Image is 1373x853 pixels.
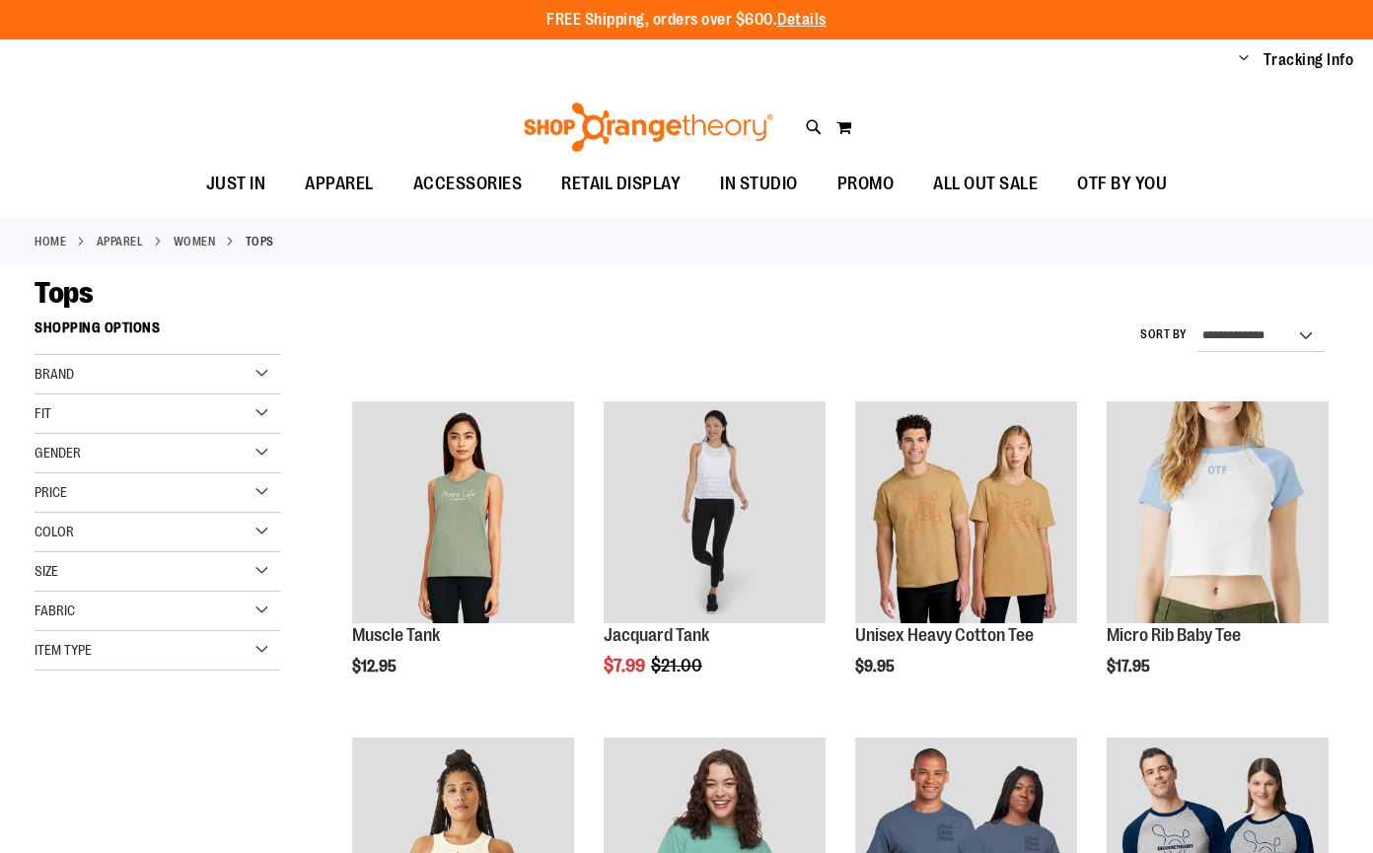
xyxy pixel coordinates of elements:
img: Front view of Jacquard Tank [604,401,826,623]
a: Muscle Tank [352,401,574,626]
span: Size [35,563,58,579]
span: $9.95 [855,658,898,675]
a: Front view of Jacquard Tank [604,401,826,626]
span: $17.95 [1107,658,1153,675]
div: Fit [35,394,280,434]
span: Brand [35,366,74,382]
div: Brand [35,355,280,394]
span: $12.95 [352,658,399,675]
span: ALL OUT SALE [933,162,1038,206]
div: Fabric [35,592,280,631]
div: Price [35,473,280,513]
img: Micro Rib Baby Tee [1107,401,1329,623]
img: Shop Orangetheory [521,103,776,152]
a: Muscle Tank [352,625,440,645]
span: ACCESSORIES [413,162,523,206]
div: Color [35,513,280,552]
span: OTF BY YOU [1077,162,1167,206]
span: Color [35,524,74,539]
a: Tracking Info [1264,49,1354,71]
span: $21.00 [651,656,705,675]
p: FREE Shipping, orders over $600. [546,9,827,32]
a: APPAREL [97,233,144,250]
a: Unisex Heavy Cotton Tee [855,625,1034,645]
span: RETAIL DISPLAY [561,162,681,206]
button: Account menu [1239,50,1249,70]
span: APPAREL [305,162,374,206]
span: Tops [35,276,93,310]
span: PROMO [837,162,895,206]
span: Gender [35,445,81,461]
div: Size [35,552,280,592]
span: Price [35,484,67,500]
span: Item Type [35,642,92,658]
span: Fabric [35,603,75,618]
img: Unisex Heavy Cotton Tee [855,401,1077,623]
a: Jacquard Tank [604,625,709,645]
a: Micro Rib Baby Tee [1107,625,1241,645]
a: Unisex Heavy Cotton Tee [855,401,1077,626]
img: Muscle Tank [352,401,574,623]
div: product [594,391,835,726]
a: Micro Rib Baby Tee [1107,401,1329,626]
div: product [845,391,1087,726]
span: $7.99 [604,656,648,675]
strong: Shopping Options [35,311,280,355]
strong: Tops [246,233,274,250]
span: JUST IN [206,162,266,206]
div: Gender [35,434,280,473]
div: product [342,391,584,726]
a: Home [35,233,66,250]
a: Details [777,11,827,29]
div: product [1097,391,1338,726]
span: IN STUDIO [720,162,798,206]
label: Sort By [1140,326,1188,343]
div: Item Type [35,631,280,671]
span: Fit [35,405,51,421]
a: WOMEN [174,233,216,250]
